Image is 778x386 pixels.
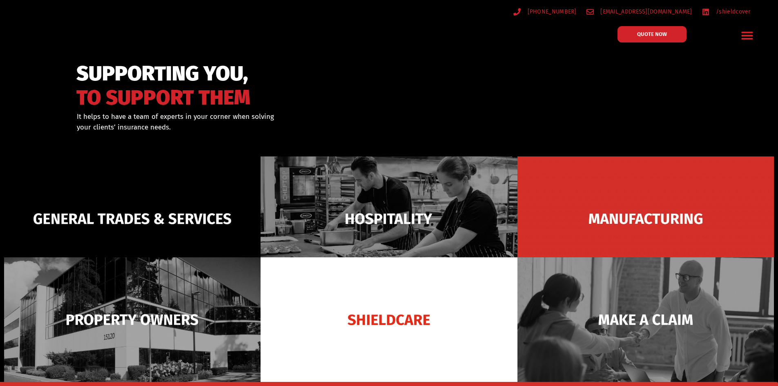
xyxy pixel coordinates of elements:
[47,16,153,42] img: Shield-Cover-Underwriting-Australia-logo-full
[513,7,577,17] a: [PHONE_NUMBER]
[77,112,431,132] div: It helps to have a team of experts in your corner when solving
[714,7,751,17] span: /shieldcover
[526,7,577,17] span: [PHONE_NUMBER]
[76,65,250,82] span: SUPPORTING YOU,
[702,7,751,17] a: /shieldcover
[598,7,692,17] span: [EMAIL_ADDRESS][DOMAIN_NAME]
[617,26,687,42] a: QUOTE NOW
[77,122,431,133] p: your clients’ insurance needs.
[738,26,757,45] div: Menu Toggle
[586,7,692,17] a: [EMAIL_ADDRESS][DOMAIN_NAME]
[637,31,667,37] span: QUOTE NOW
